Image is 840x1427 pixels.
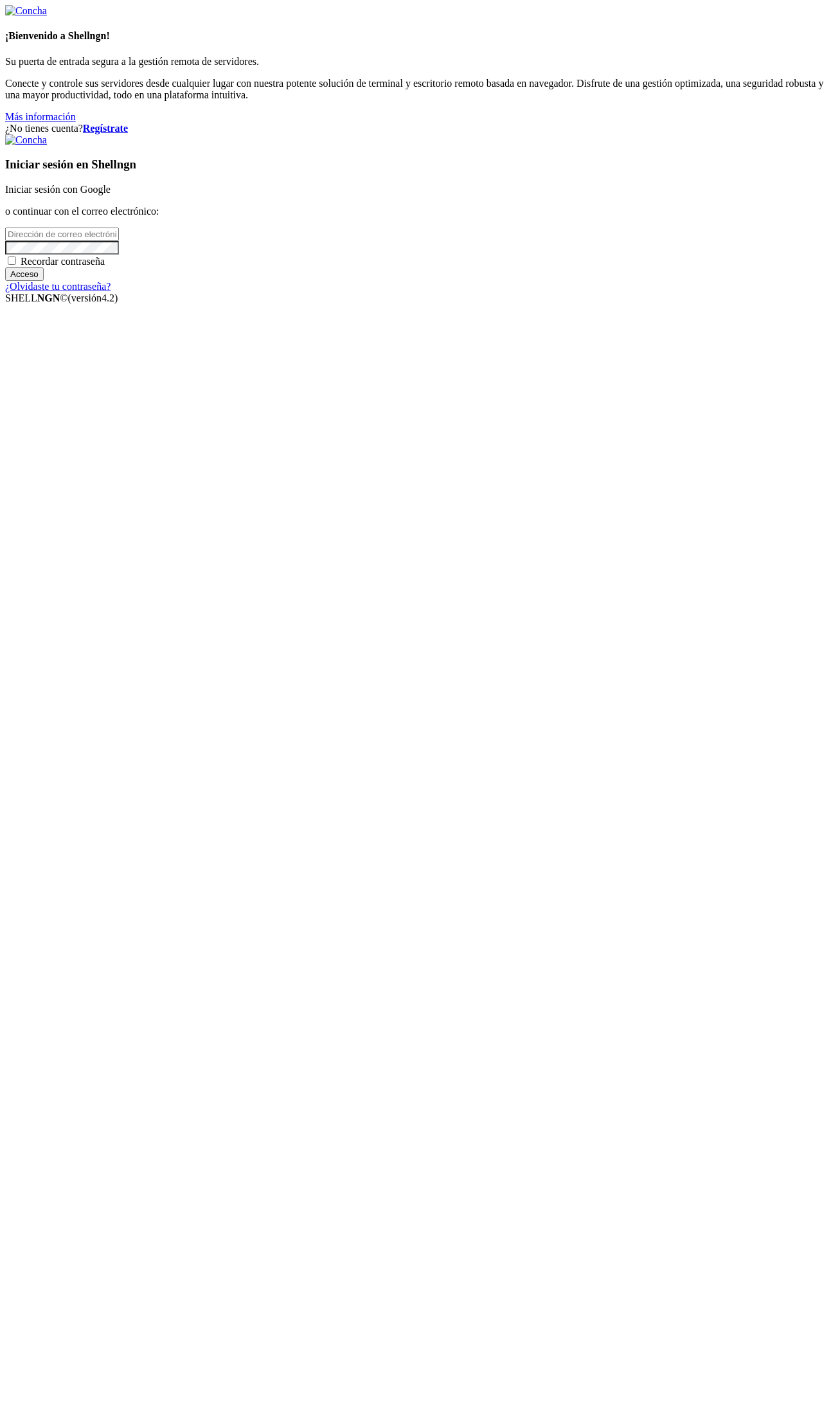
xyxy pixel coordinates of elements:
[5,292,37,303] font: SHELL
[5,5,47,17] img: Concha
[5,267,44,281] input: Acceso
[5,56,259,67] font: Su puerta de entrada segura a la gestión remota de servidores.
[5,30,110,41] font: ¡Bienvenido a Shellngn!
[68,292,118,303] span: 4.2.0
[5,111,76,122] a: Más información
[5,206,159,217] font: o continuar con el correo electrónico:
[5,123,83,134] font: ¿No tienes cuenta?
[114,292,118,303] font: )
[5,281,111,292] a: ¿Olvidaste tu contraseña?
[21,256,105,267] font: Recordar contraseña
[83,123,128,134] a: Regístrate
[5,228,119,241] input: Dirección de correo electrónico
[37,292,60,303] font: NGN
[5,134,47,146] img: Concha
[5,157,136,171] font: Iniciar sesión en Shellngn
[8,256,16,265] input: Recordar contraseña
[102,292,114,303] font: 4.2
[5,78,823,100] font: Conecte y controle sus servidores desde cualquier lugar con nuestra potente solución de terminal ...
[60,292,67,303] font: ©
[5,184,111,195] font: Iniciar sesión con Google
[68,292,102,303] font: (versión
